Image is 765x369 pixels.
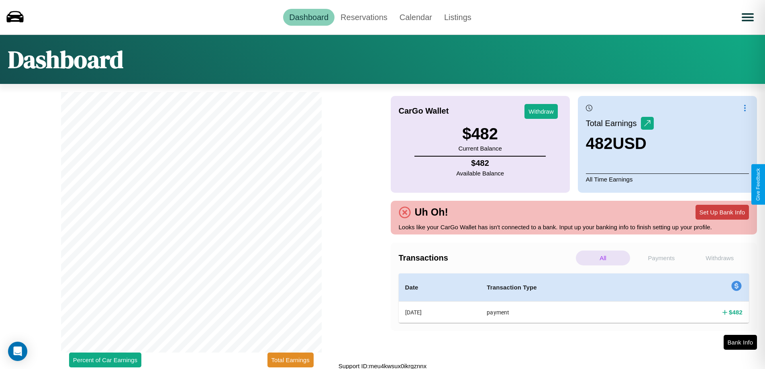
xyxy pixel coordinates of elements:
[724,335,757,350] button: Bank Info
[586,135,654,153] h3: 482 USD
[399,222,749,232] p: Looks like your CarGo Wallet has isn't connected to a bank. Input up your banking info to finish ...
[438,9,477,26] a: Listings
[456,168,504,179] p: Available Balance
[634,251,688,265] p: Payments
[399,273,749,323] table: simple table
[586,116,641,130] p: Total Earnings
[69,353,141,367] button: Percent of Car Earnings
[399,253,574,263] h4: Transactions
[458,125,502,143] h3: $ 482
[693,251,747,265] p: Withdraws
[576,251,630,265] p: All
[524,104,558,119] button: Withdraw
[411,206,452,218] h4: Uh Oh!
[755,168,761,201] div: Give Feedback
[399,302,481,323] th: [DATE]
[283,9,335,26] a: Dashboard
[736,6,759,29] button: Open menu
[394,9,438,26] a: Calendar
[586,173,749,185] p: All Time Earnings
[458,143,502,154] p: Current Balance
[399,106,449,116] h4: CarGo Wallet
[729,308,743,316] h4: $ 482
[480,302,654,323] th: payment
[456,159,504,168] h4: $ 482
[8,43,123,76] h1: Dashboard
[335,9,394,26] a: Reservations
[487,283,647,292] h4: Transaction Type
[267,353,314,367] button: Total Earnings
[8,342,27,361] div: Open Intercom Messenger
[405,283,474,292] h4: Date
[696,205,749,220] button: Set Up Bank Info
